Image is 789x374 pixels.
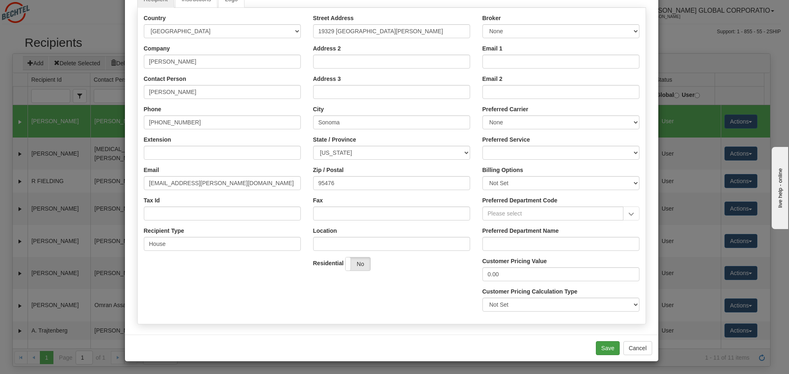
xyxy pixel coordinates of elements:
[623,341,652,355] button: Cancel
[144,166,159,174] label: Email
[482,207,623,220] input: Please select
[482,257,547,265] label: Customer Pricing Value
[482,44,503,53] label: Email 1
[144,135,171,144] label: Extension
[313,259,344,267] label: Residential
[313,196,323,204] label: Fax
[482,227,559,235] label: Preferred Department Name
[770,145,788,229] iframe: chat widget
[313,14,354,22] label: Street Address
[144,44,170,53] label: Company
[313,166,344,174] label: Zip / Postal
[346,257,370,271] label: No
[6,7,76,13] div: live help - online
[313,135,356,144] label: State / Province
[313,44,341,53] label: Address 2
[482,166,524,174] label: Billing Options
[596,341,620,355] button: Save
[482,105,528,113] label: Preferred Carrier
[482,75,503,83] label: Email 2
[313,75,341,83] label: Address 3
[144,196,160,204] label: Tax Id
[144,105,161,113] label: Phone
[313,105,324,113] label: City
[482,196,558,204] label: Preferred Department Code
[313,227,337,235] label: Location
[144,227,185,235] label: Recipient Type
[482,287,578,296] label: Customer Pricing Calculation Type
[144,75,186,83] label: Contact Person
[144,14,166,22] label: Country
[482,14,501,22] label: Broker
[482,135,530,144] label: Preferred Service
